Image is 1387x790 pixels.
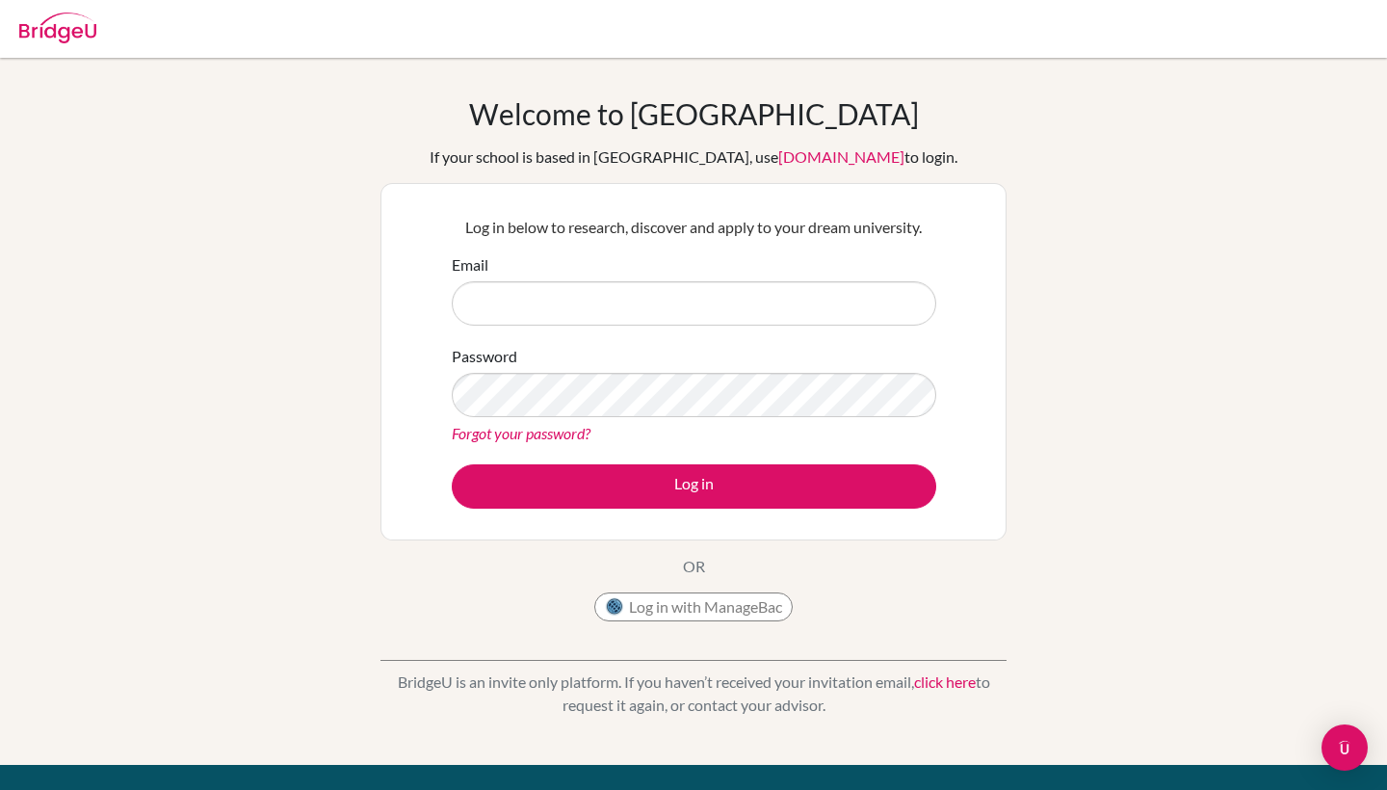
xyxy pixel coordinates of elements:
[452,216,936,239] p: Log in below to research, discover and apply to your dream university.
[380,671,1007,717] p: BridgeU is an invite only platform. If you haven’t received your invitation email, to request it ...
[469,96,919,131] h1: Welcome to [GEOGRAPHIC_DATA]
[452,424,590,442] a: Forgot your password?
[1322,724,1368,771] div: Open Intercom Messenger
[452,253,488,276] label: Email
[594,592,793,621] button: Log in with ManageBac
[914,672,976,691] a: click here
[430,145,957,169] div: If your school is based in [GEOGRAPHIC_DATA], use to login.
[452,345,517,368] label: Password
[19,13,96,43] img: Bridge-U
[683,555,705,578] p: OR
[452,464,936,509] button: Log in
[778,147,904,166] a: [DOMAIN_NAME]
